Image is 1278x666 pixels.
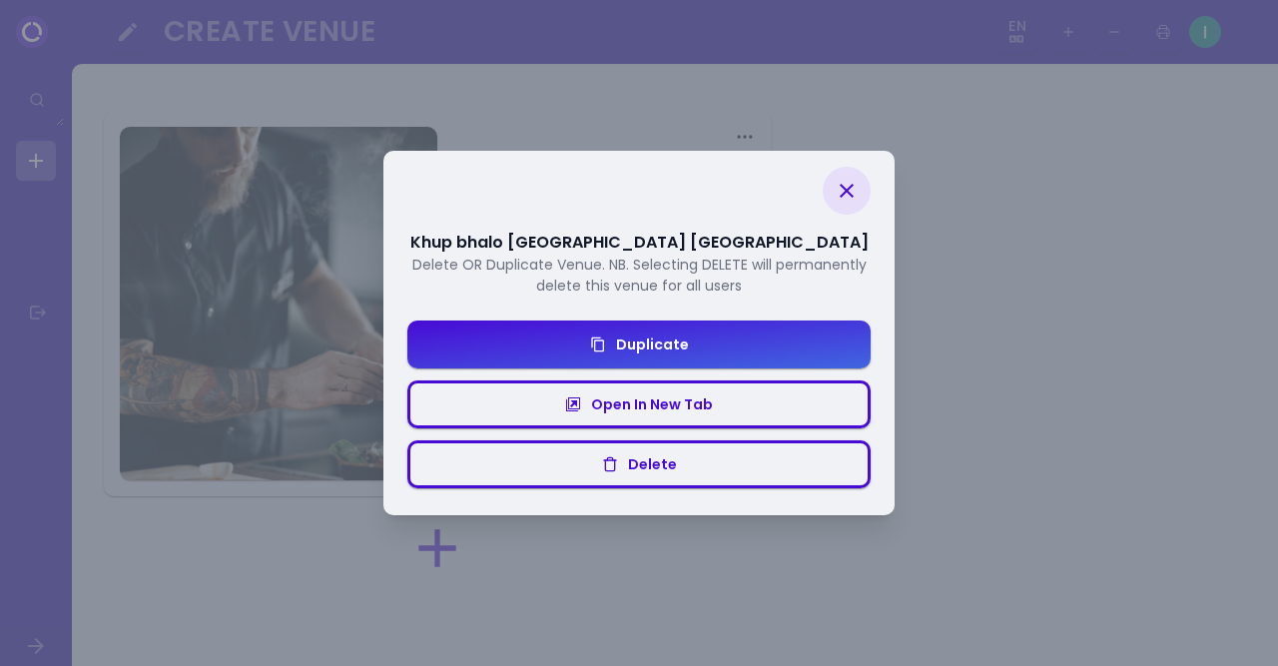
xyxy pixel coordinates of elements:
[407,255,871,297] div: Delete OR Duplicate Venue. NB. Selecting DELETE will permanently delete this venue for all users
[606,337,689,351] div: Duplicate
[407,231,871,255] h3: Khup bhalo [GEOGRAPHIC_DATA] [GEOGRAPHIC_DATA]
[407,321,871,368] button: Duplicate
[618,457,677,471] div: Delete
[407,380,871,428] button: Open In New Tab
[581,397,713,411] div: Open In New Tab
[407,440,871,488] button: Delete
